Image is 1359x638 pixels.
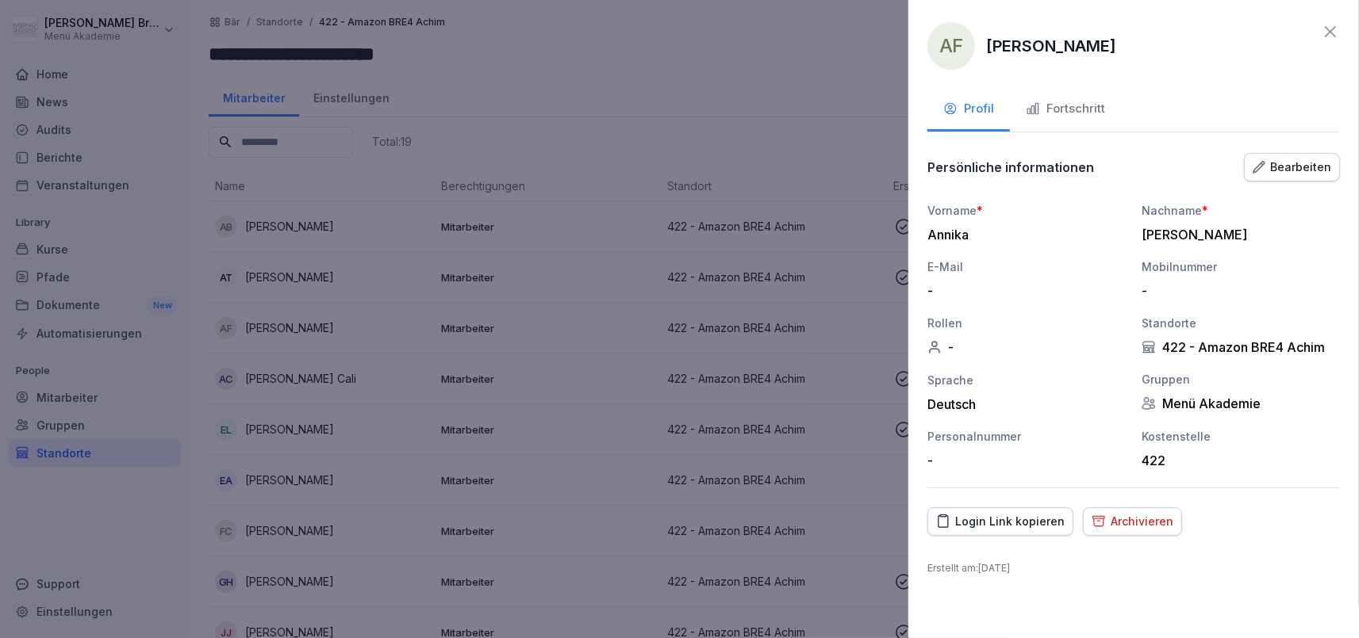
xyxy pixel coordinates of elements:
[1092,513,1173,530] div: Archivieren
[936,513,1065,530] div: Login Link kopieren
[1142,453,1332,468] div: 422
[1244,153,1340,181] button: Bearbeiten
[1142,339,1340,355] div: 422 - Amazon BRE4 Achim
[1010,89,1121,132] button: Fortschritt
[1142,371,1340,388] div: Gruppen
[1142,258,1340,275] div: Mobilnummer
[927,372,1126,388] div: Sprache
[927,258,1126,275] div: E-Mail
[1142,283,1332,299] div: -
[1142,395,1340,411] div: Menü Akademie
[927,202,1126,219] div: Vorname
[927,453,1118,468] div: -
[927,507,1073,536] button: Login Link kopieren
[1253,159,1331,176] div: Bearbeiten
[1083,507,1182,536] button: Archivieren
[986,34,1116,58] p: [PERSON_NAME]
[927,339,1126,355] div: -
[927,396,1126,412] div: Deutsch
[927,561,1340,575] p: Erstellt am : [DATE]
[1142,315,1340,331] div: Standorte
[1142,227,1332,243] div: [PERSON_NAME]
[927,159,1094,175] p: Persönliche informationen
[927,428,1126,445] div: Personalnummer
[1026,100,1105,118] div: Fortschritt
[927,22,975,70] div: AF
[927,227,1118,243] div: Annika
[1142,428,1340,445] div: Kostenstelle
[927,89,1010,132] button: Profil
[927,315,1126,331] div: Rollen
[927,283,1118,299] div: -
[943,100,994,118] div: Profil
[1142,202,1340,219] div: Nachname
